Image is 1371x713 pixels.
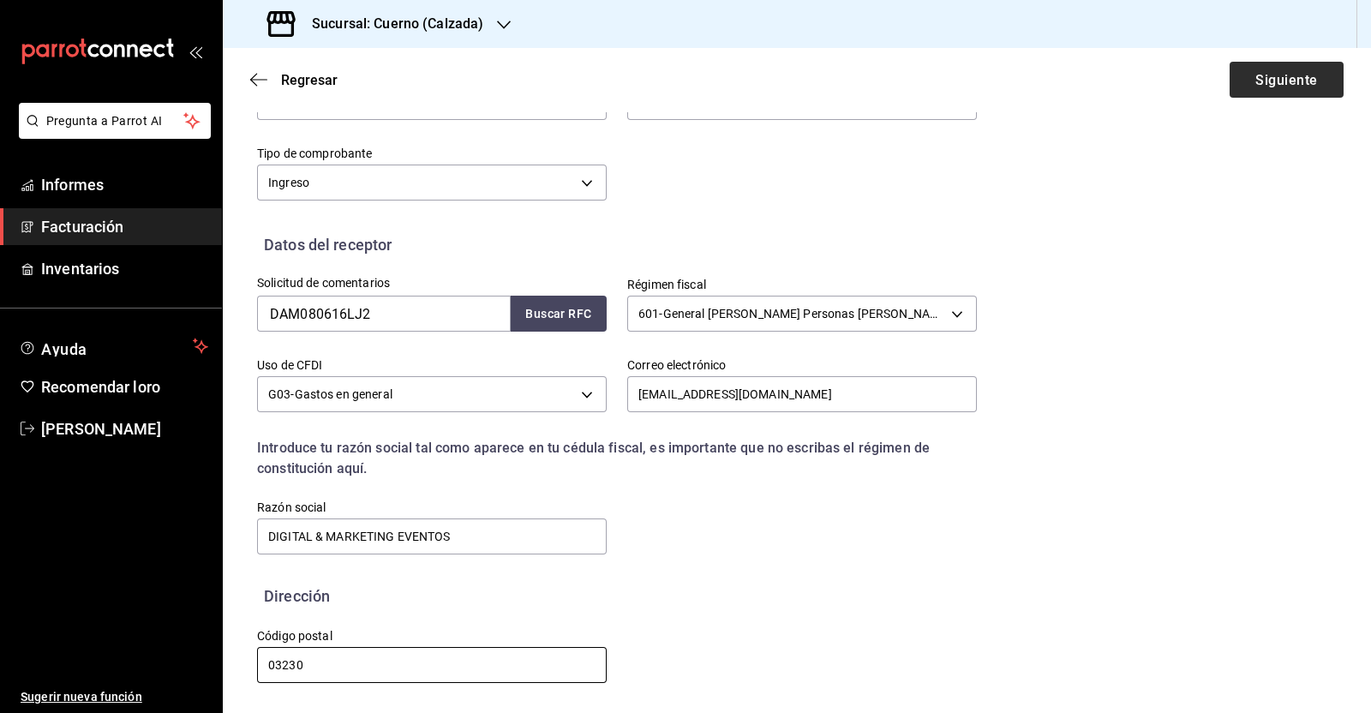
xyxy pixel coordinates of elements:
font: Informes [41,176,104,194]
font: Datos del receptor [264,236,392,254]
font: Correo electrónico [627,358,726,372]
font: - [659,307,662,321]
button: Buscar RFC [511,296,607,332]
font: Sugerir nueva función [21,690,142,704]
font: Inventarios [41,260,119,278]
font: Solicitud de comentarios [257,276,390,290]
font: 601 [638,307,659,321]
font: Siguiente [1255,71,1317,87]
font: G03 [268,387,290,401]
font: Ingreso [268,176,309,189]
font: Código postal [257,629,332,643]
font: Régimen fiscal [627,278,706,291]
button: abrir_cajón_menú [189,45,202,58]
font: Dirección [264,587,330,605]
button: Regresar [250,72,338,88]
font: Facturación [41,218,123,236]
font: Buscar RFC [525,308,591,321]
font: Pregunta a Parrot AI [46,114,163,128]
font: Sucursal: Cuerno (Calzada) [312,15,483,32]
font: Uso de CFDI [257,358,322,372]
a: Pregunta a Parrot AI [12,124,211,142]
font: General [PERSON_NAME] Personas [PERSON_NAME] [663,307,951,321]
font: Ayuda [41,340,87,358]
button: Siguiente [1230,62,1344,98]
button: Pregunta a Parrot AI [19,103,211,139]
font: Razón social [257,500,326,514]
font: Introduce tu razón social tal como aparece en tu cédula fiscal, es importante que no escribas el ... [257,440,930,476]
font: Gastos en general [295,387,392,401]
font: Recomendar loro [41,378,160,396]
input: Obligatorio [257,647,607,683]
font: Tipo de comprobante [257,147,373,160]
font: Regresar [281,72,338,88]
font: [PERSON_NAME] [41,420,161,438]
font: - [290,387,294,401]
